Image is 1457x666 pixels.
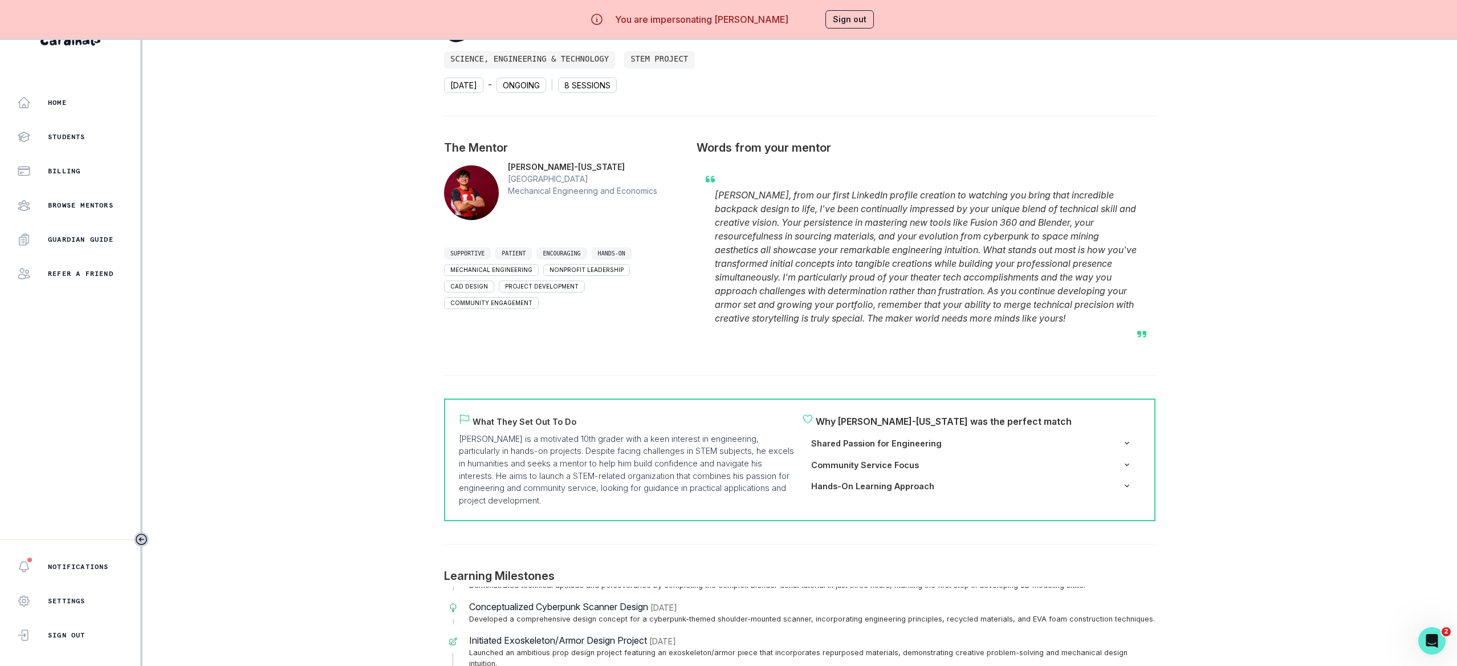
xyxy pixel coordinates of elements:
p: Billing [48,166,80,176]
span: Hands-On [592,247,632,259]
div: - [444,78,1155,93]
p: Hands-On Learning Approach [811,480,934,493]
span: Project Development [499,281,585,293]
p: Learning Milestones [444,567,1155,584]
p: You are impersonating [PERSON_NAME] [615,13,788,26]
p: [GEOGRAPHIC_DATA] [508,173,657,185]
span: Supportive [444,247,491,259]
p: Conceptualized Cyberpunk Scanner Design [469,600,648,614]
p: Words from your mentor [697,139,1155,156]
span: Science, Engineering & Technology [444,51,615,68]
span: STEM Project [624,51,694,68]
button: Shared Passion for Engineering [802,433,1141,454]
p: Sign Out [48,631,86,640]
p: | [551,78,554,93]
p: Why [PERSON_NAME]-[US_STATE] was the perfect match [802,413,1141,428]
p: Notifications [48,562,109,571]
p: Initiated Exoskeleton/Armor Design Project [469,633,647,647]
p: Students [48,132,86,141]
img: Xavier Ayala-Vermont [444,165,499,220]
p: Home [48,98,67,107]
button: Hands-On Learning Approach [802,476,1141,497]
span: [DATE] [444,78,483,93]
p: Settings [48,596,86,606]
span: Mechanical Engineering [444,264,539,276]
span: Ongoing [496,78,546,93]
iframe: Intercom live chat [1418,627,1446,655]
p: [DATE] [650,602,677,614]
p: [PERSON_NAME], from our first LinkedIn profile creation to watching you bring that incredible bac... [715,188,1137,325]
span: Encouraging [536,247,587,259]
p: Browse Mentors [48,201,113,210]
p: Guardian Guide [48,235,113,244]
span: Patient [495,247,532,259]
p: [DATE] [649,635,676,647]
p: Refer a friend [48,269,113,278]
p: The Mentor [444,139,674,156]
button: Sign out [825,10,874,29]
span: CAD Design [444,281,494,293]
p: Mechanical Engineering and Economics [508,185,657,197]
p: [PERSON_NAME] is a motivated 10th grader with a keen interest in engineering, particularly in han... [459,433,797,507]
span: Nonprofit Leadership [543,264,630,276]
p: What They Set Out To Do [459,413,797,428]
p: [PERSON_NAME]-[US_STATE] [508,161,657,173]
p: Developed a comprehensive design concept for a cyberpunk-themed shoulder-mounted scanner, incorpo... [469,614,1155,624]
span: 8 sessions [558,78,617,93]
p: Shared Passion for Engineering [811,437,942,450]
span: 2 [1442,627,1451,636]
button: Toggle sidebar [134,532,149,547]
span: Community Engagement [444,297,539,309]
p: Community Service Focus [811,459,919,472]
button: Community Service Focus [802,454,1141,476]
